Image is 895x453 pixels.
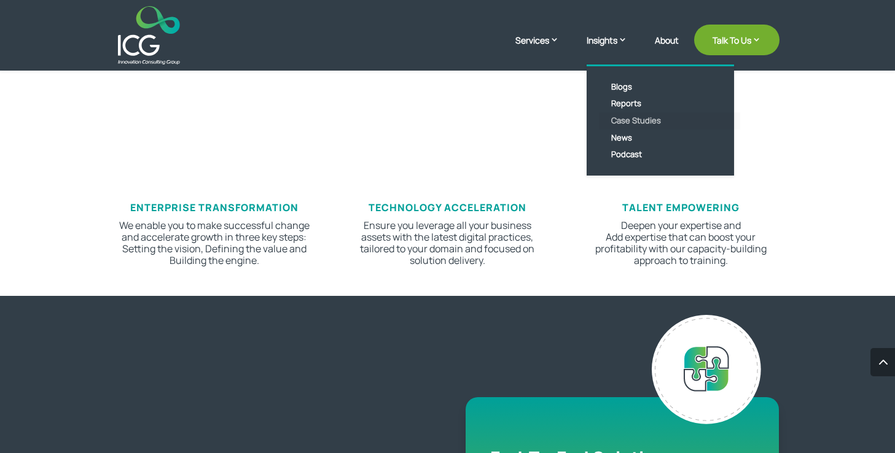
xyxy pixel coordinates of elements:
[369,201,526,214] span: Technology Acceleration
[599,79,740,96] a: Blogs
[349,220,545,267] p: Ensure you leverage all your business assets with the latest digital practices, tailored to your ...
[684,320,895,453] iframe: Chat Widget
[694,25,780,55] a: Talk To Us
[118,6,180,64] img: ICG
[515,34,571,64] a: Services
[582,220,779,267] p: Deepen your expertise and Add expertise that can boost your profitability with our capacity-build...
[599,130,740,147] a: News
[652,315,761,424] img: end to end solutions - ICG
[599,146,740,163] a: Podcast
[116,220,313,267] p: We enable you to make successful change and accelerate growth in three key steps: Setting the vis...
[599,112,740,130] a: Case Studies
[622,201,740,214] span: tALENT eMPOWERING
[655,36,679,64] a: About
[130,201,299,214] span: Enterprise transformation
[599,95,740,112] a: Reports
[587,34,639,64] a: Insights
